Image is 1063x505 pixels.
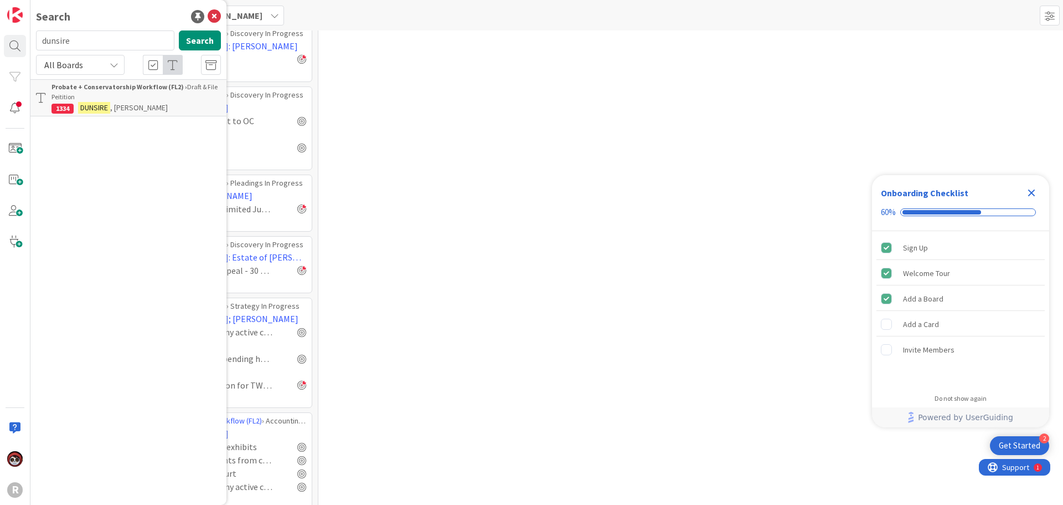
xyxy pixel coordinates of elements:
[918,411,1013,424] span: Powered by UserGuiding
[935,394,987,403] div: Do not show again
[36,30,174,50] input: Search for title...
[876,312,1045,336] div: Add a Card is incomplete.
[903,318,939,331] div: Add a Card
[903,241,928,254] div: Sign Up
[881,207,1040,217] div: Checklist progress: 60%
[878,407,1044,427] a: Powered by UserGuiding
[872,407,1049,427] div: Footer
[51,83,187,91] b: Probate + Conservatorship Workflow (FL2) ›
[179,30,221,50] button: Search
[163,39,298,53] span: [PERSON_NAME]: [PERSON_NAME]
[999,440,1040,451] div: Get Started
[51,104,74,114] div: 1334
[51,82,221,102] div: Draft & File Peitition
[876,261,1045,285] div: Welcome Tour is complete.
[78,102,110,114] mark: DUNSIRE
[1023,184,1040,202] div: Close Checklist
[903,343,954,356] div: Invite Members
[110,103,168,113] span: , [PERSON_NAME]
[58,4,60,13] div: 1
[30,79,226,116] a: Probate + Conservatorship Workflow (FL2) ›Draft & File Peitition1334DUNSIRE, [PERSON_NAME]
[7,451,23,467] img: JS
[990,436,1049,455] div: Open Get Started checklist, remaining modules: 2
[881,207,896,217] div: 60%
[872,175,1049,427] div: Checklist Container
[903,292,943,305] div: Add a Board
[44,59,83,70] span: All Boards
[876,236,1045,260] div: Sign Up is complete.
[876,287,1045,311] div: Add a Board is complete.
[7,482,23,498] div: R
[903,267,950,280] div: Welcome Tour
[163,312,298,325] span: [PERSON_NAME]; [PERSON_NAME]
[163,251,306,264] span: [PERSON_NAME]: Estate of [PERSON_NAME]
[872,231,1049,387] div: Checklist items
[7,7,23,23] img: Visit kanbanzone.com
[36,8,70,25] div: Search
[1039,433,1049,443] div: 2
[195,9,262,22] span: [PERSON_NAME]
[881,186,968,200] div: Onboarding Checklist
[23,2,50,15] span: Support
[876,338,1045,362] div: Invite Members is incomplete.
